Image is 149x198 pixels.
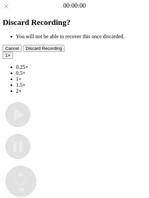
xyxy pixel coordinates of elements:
[16,76,146,82] li: 1×
[16,70,146,76] li: 0.5×
[63,2,86,9] a: 00:00:00
[3,52,13,59] button: 1×
[3,18,146,27] h2: Discard Recording?
[3,45,22,52] button: Cancel
[16,82,146,88] li: 1.5×
[23,45,65,52] button: Discard Recording
[16,34,146,40] li: You will not be able to recover this once discarded.
[16,88,146,94] li: 2×
[16,64,146,70] li: 0.25×
[5,53,8,58] span: 1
